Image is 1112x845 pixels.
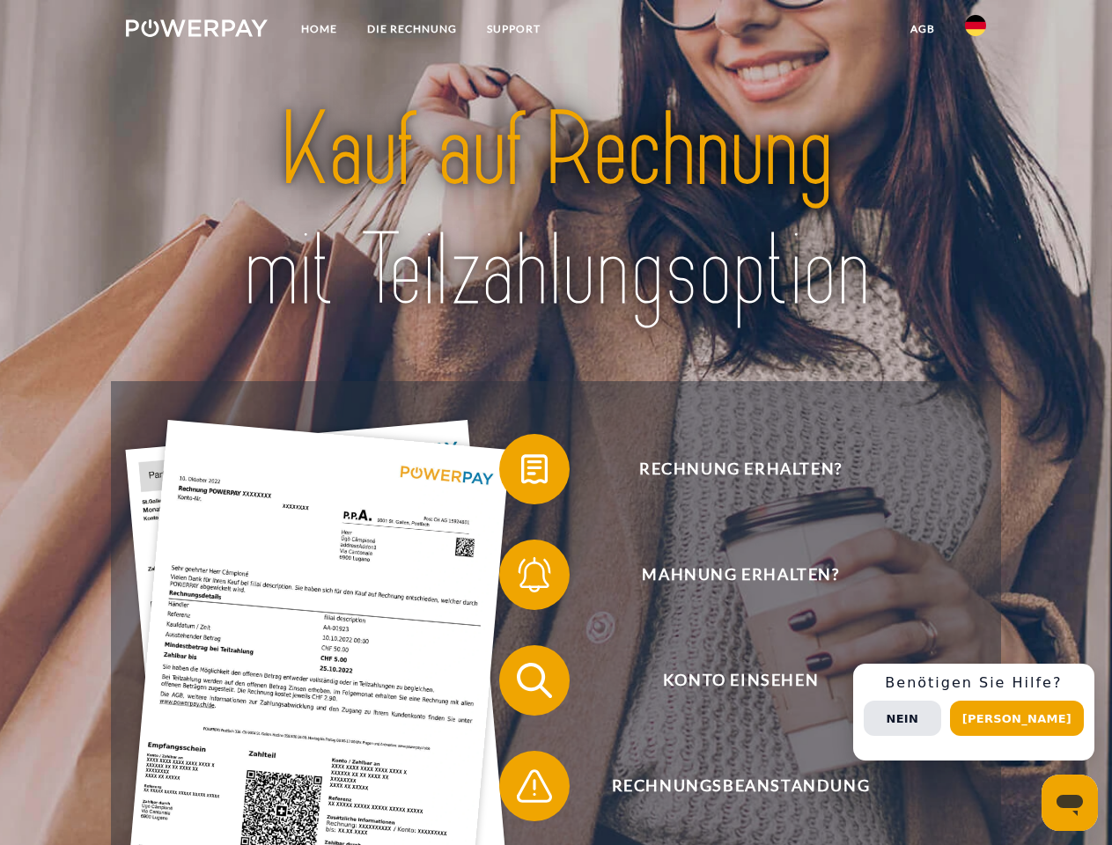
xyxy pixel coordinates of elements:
img: qb_search.svg [512,658,556,702]
iframe: Schaltfläche zum Öffnen des Messaging-Fensters [1042,775,1098,831]
img: title-powerpay_de.svg [168,84,944,337]
a: DIE RECHNUNG [352,13,472,45]
button: Rechnung erhalten? [499,434,957,504]
button: Mahnung erhalten? [499,540,957,610]
img: logo-powerpay-white.svg [126,19,268,37]
span: Rechnungsbeanstandung [525,751,956,821]
span: Rechnung erhalten? [525,434,956,504]
button: Rechnungsbeanstandung [499,751,957,821]
a: agb [895,13,950,45]
img: de [965,15,986,36]
button: Konto einsehen [499,645,957,716]
button: Nein [864,701,941,736]
img: qb_bill.svg [512,447,556,491]
div: Schnellhilfe [853,664,1094,760]
img: qb_bell.svg [512,553,556,597]
img: qb_warning.svg [512,764,556,808]
h3: Benötigen Sie Hilfe? [864,674,1084,692]
a: SUPPORT [472,13,556,45]
button: [PERSON_NAME] [950,701,1084,736]
span: Konto einsehen [525,645,956,716]
span: Mahnung erhalten? [525,540,956,610]
a: Home [286,13,352,45]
